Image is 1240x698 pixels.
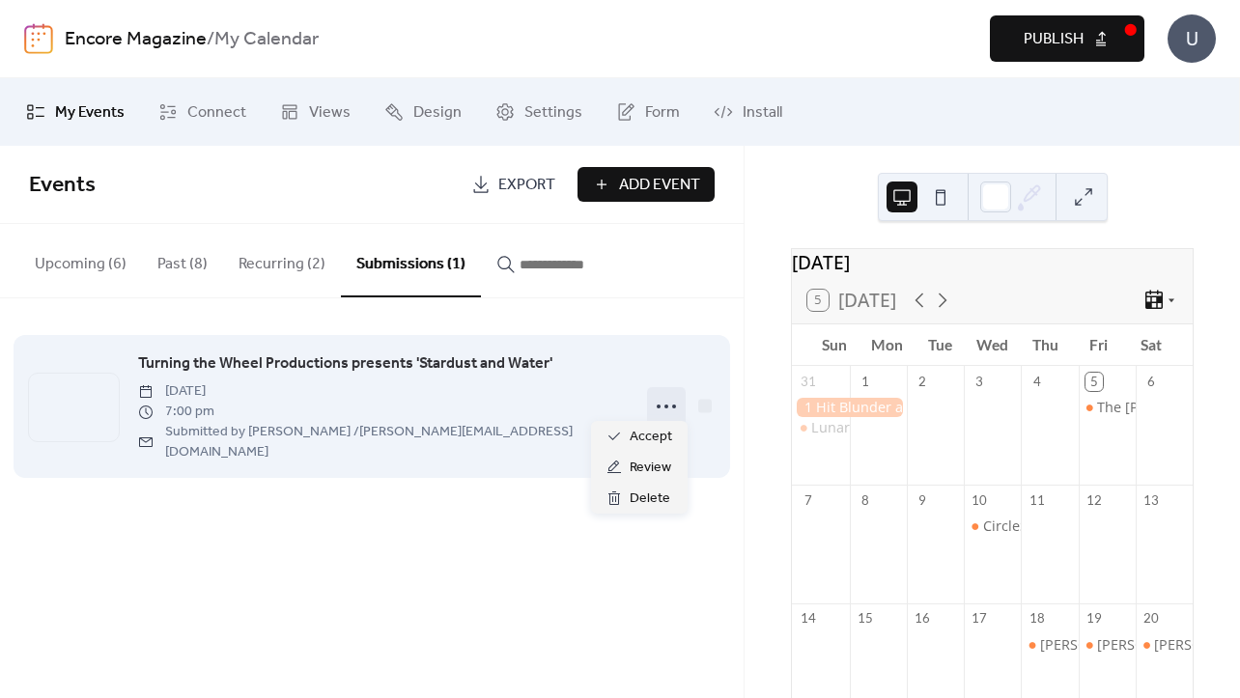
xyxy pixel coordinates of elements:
span: Settings [524,101,582,125]
div: Mon [860,324,914,366]
div: 14 [800,610,817,628]
div: 17 [971,610,988,628]
a: Export [457,167,570,202]
div: 12 [1085,491,1103,509]
div: 15 [857,610,874,628]
span: Accept [630,426,672,449]
div: 1 [857,373,874,390]
span: 7:00 pm [138,402,628,422]
div: CircleSinging ILM [983,517,1096,536]
a: Design [370,86,476,138]
span: Design [413,101,462,125]
span: Publish [1024,28,1084,51]
div: CircleSinging ILM [964,517,1021,536]
div: 7 [800,491,817,509]
span: Turning the Wheel Productions presents 'Stardust and Water' [138,352,552,376]
div: William and Judith – a play by Cody Daigle-Orians [1079,635,1136,655]
div: William and Judith – a play by Cody Daigle-Orians [1136,635,1193,655]
button: Past (8) [142,224,223,295]
span: Review [630,457,671,480]
div: Thu [1019,324,1072,366]
span: Install [743,101,782,125]
button: Recurring (2) [223,224,341,295]
a: Connect [144,86,261,138]
a: My Events [12,86,139,138]
span: Form [645,101,680,125]
div: 6 [1142,373,1160,390]
div: 1 Hit Blunder at Cloud 9 [792,398,906,417]
b: My Calendar [214,21,319,58]
div: Lunar Tide @ Shuckin’ Shack Leland [792,418,849,437]
span: Delete [630,488,670,511]
div: Sun [807,324,860,366]
div: 13 [1142,491,1160,509]
div: 20 [1142,610,1160,628]
div: Tue [914,324,967,366]
button: Publish [990,15,1144,62]
a: Views [266,86,365,138]
span: Connect [187,101,246,125]
a: Install [699,86,797,138]
div: 10 [971,491,988,509]
button: Upcoming (6) [19,224,142,295]
div: The Petty Mac Revue @ Waterline Brewing Co. [1079,398,1136,417]
div: 11 [1028,491,1045,509]
div: 3 [971,373,988,390]
a: Form [602,86,694,138]
div: Sat [1124,324,1177,366]
div: U [1168,14,1216,63]
span: [DATE] [138,381,628,402]
b: / [207,21,214,58]
button: Add Event [578,167,715,202]
span: Export [498,174,555,197]
a: Settings [481,86,597,138]
div: 9 [914,491,931,509]
div: [DATE] [792,249,1193,277]
div: 18 [1028,610,1045,628]
span: Views [309,101,351,125]
span: My Events [55,101,125,125]
a: Turning the Wheel Productions presents 'Stardust and Water' [138,351,552,377]
div: 5 [1085,373,1103,390]
div: 31 [800,373,817,390]
div: 16 [914,610,931,628]
div: 19 [1085,610,1103,628]
span: Submitted by [PERSON_NAME] / [PERSON_NAME][EMAIL_ADDRESS][DOMAIN_NAME] [138,422,628,462]
div: Lunar Tide @ Shuckin’ Shack [PERSON_NAME] [811,418,1112,437]
div: Wed [966,324,1019,366]
div: 4 [1028,373,1045,390]
div: William and Judith – a play by Cody Daigle-Orians [1021,635,1078,655]
span: Events [29,164,96,207]
div: 2 [914,373,931,390]
span: Add Event [619,174,700,197]
img: logo [24,23,53,54]
div: 8 [857,491,874,509]
button: Submissions (1) [341,224,481,297]
a: Encore Magazine [65,21,207,58]
div: Fri [1072,324,1125,366]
